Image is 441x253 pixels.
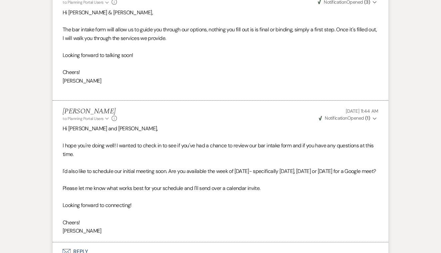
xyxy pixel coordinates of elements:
[63,201,378,210] p: Looking forward to connecting!
[63,8,378,17] p: Hi [PERSON_NAME] & [PERSON_NAME],
[319,115,370,121] span: Opened
[63,116,104,121] span: to: Planning Portal Users
[63,107,117,116] h5: [PERSON_NAME]
[346,108,378,114] span: [DATE] 11:44 AM
[63,167,378,176] p: I'd also like to schedule our initial meeting soon. Are you available the week of [DATE]- specifi...
[63,68,378,77] p: Cheers!
[63,25,378,42] p: The bar intake form will allow us to guide you through our options, nothing you fill out is is fi...
[63,77,378,85] p: [PERSON_NAME]
[63,227,378,235] p: [PERSON_NAME]
[325,115,347,121] span: Notification
[63,184,378,193] p: Please let me know what works best for your schedule and I'll send over a calendar invite.
[63,218,378,227] p: Cheers!
[318,115,378,122] button: NotificationOpened (1)
[63,51,378,60] p: Looking forward to talking soon!
[63,116,110,122] button: to: Planning Portal Users
[365,115,370,121] strong: ( 1 )
[63,141,378,158] p: I hope you're doing well! I wanted to check in to see if you've had a chance to review our bar in...
[63,124,378,133] p: Hi [PERSON_NAME] and [PERSON_NAME],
